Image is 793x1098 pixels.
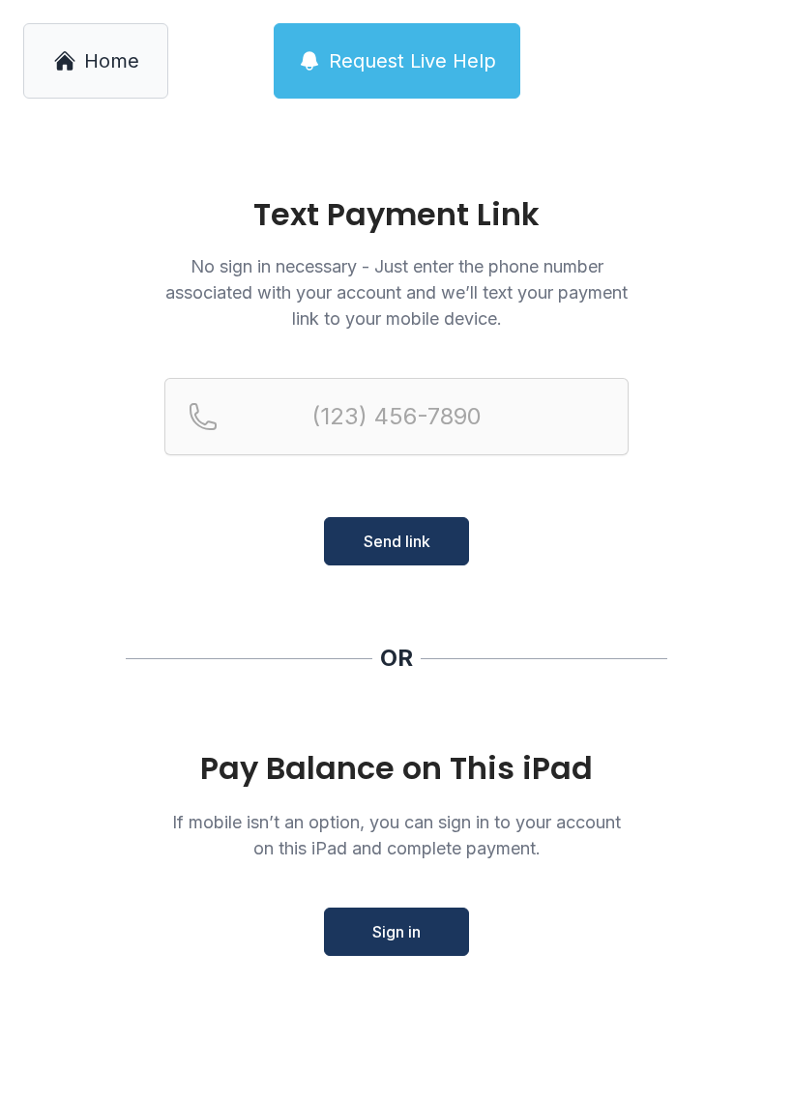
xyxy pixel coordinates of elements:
[380,643,413,674] div: OR
[164,253,629,332] p: No sign in necessary - Just enter the phone number associated with your account and we’ll text yo...
[372,920,421,943] span: Sign in
[84,47,139,74] span: Home
[164,199,629,230] h1: Text Payment Link
[329,47,496,74] span: Request Live Help
[164,378,629,455] input: Reservation phone number
[364,530,430,553] span: Send link
[164,809,629,861] p: If mobile isn’t an option, you can sign in to your account on this iPad and complete payment.
[164,751,629,786] div: Pay Balance on This iPad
